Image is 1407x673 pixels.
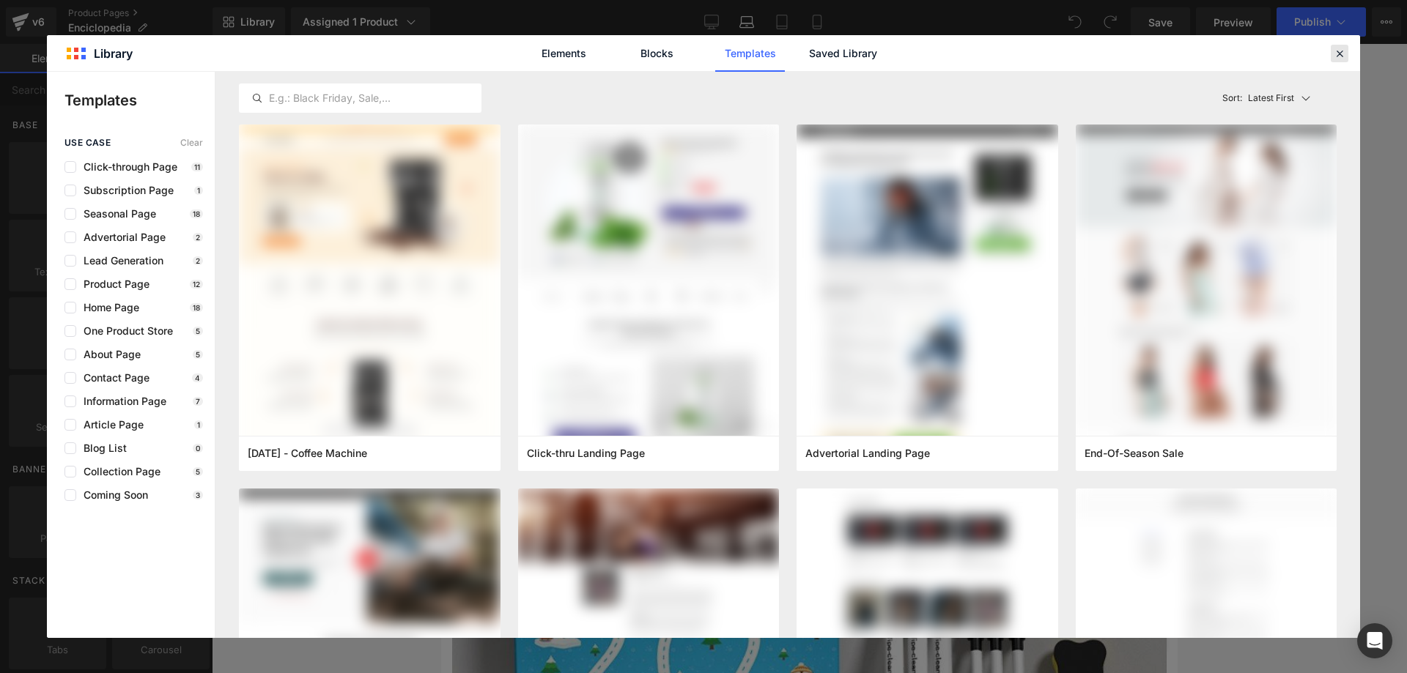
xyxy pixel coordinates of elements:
p: Latest First [1248,92,1294,105]
span: Subscription Page [76,185,174,196]
a: Saved Library [808,35,878,72]
p: 5 [193,327,203,335]
p: 18 [190,209,203,218]
span: End-Of-Season Sale [1085,447,1183,460]
input: E.g.: Black Friday, Sale,... [240,89,481,107]
p: 1 [194,420,203,429]
span: Thanksgiving - Coffee Machine [248,447,367,460]
p: 12 [190,280,203,289]
button: Latest FirstSort:Latest First [1216,83,1337,113]
span: Advertorial Page [76,231,166,243]
a: Blocks [622,35,692,72]
span: About Page [76,349,141,360]
p: 0 [193,444,203,453]
p: 2 [193,256,203,265]
span: Home Page [76,302,139,313]
p: 11 [191,163,203,171]
span: Clear [180,138,203,148]
p: 7 [193,397,203,406]
a: Elements [529,35,599,72]
p: 4 [192,373,203,382]
p: 5 [193,350,203,359]
p: 18 [190,303,203,312]
p: 2 [193,233,203,242]
span: Information Page [76,395,166,407]
span: Click-through Page [76,161,177,173]
span: Lead Generation [76,255,163,267]
span: use case [64,138,111,148]
span: Click-thru Landing Page [527,447,645,460]
p: 5 [193,467,203,476]
span: Seasonal Page [76,208,156,220]
span: Coming Soon [76,489,148,501]
p: Templates [64,89,215,111]
span: Sort: [1222,93,1242,103]
span: Article Page [76,419,144,431]
span: Collection Page [76,466,160,477]
a: Templates [715,35,785,72]
span: Product Page [76,278,149,290]
p: 1 [194,186,203,195]
span: Advertorial Landing Page [805,447,930,460]
span: Blog List [76,442,127,454]
p: 3 [193,491,203,499]
span: One Product Store [76,325,173,337]
span: Contact Page [76,372,149,384]
div: Open Intercom Messenger [1357,623,1392,658]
